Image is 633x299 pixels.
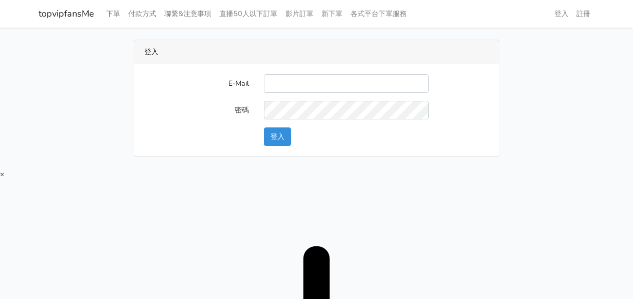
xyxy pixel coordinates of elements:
[102,4,124,24] a: 下單
[160,4,215,24] a: 聯繫&注意事項
[137,74,256,93] label: E-Mail
[572,4,594,24] a: 註冊
[137,101,256,119] label: 密碼
[550,4,572,24] a: 登入
[347,4,411,24] a: 各式平台下單服務
[124,4,160,24] a: 付款方式
[264,127,291,146] button: 登入
[134,40,499,64] div: 登入
[281,4,318,24] a: 影片訂單
[215,4,281,24] a: 直播50人以下訂單
[39,4,94,24] a: topvipfansMe
[318,4,347,24] a: 新下單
